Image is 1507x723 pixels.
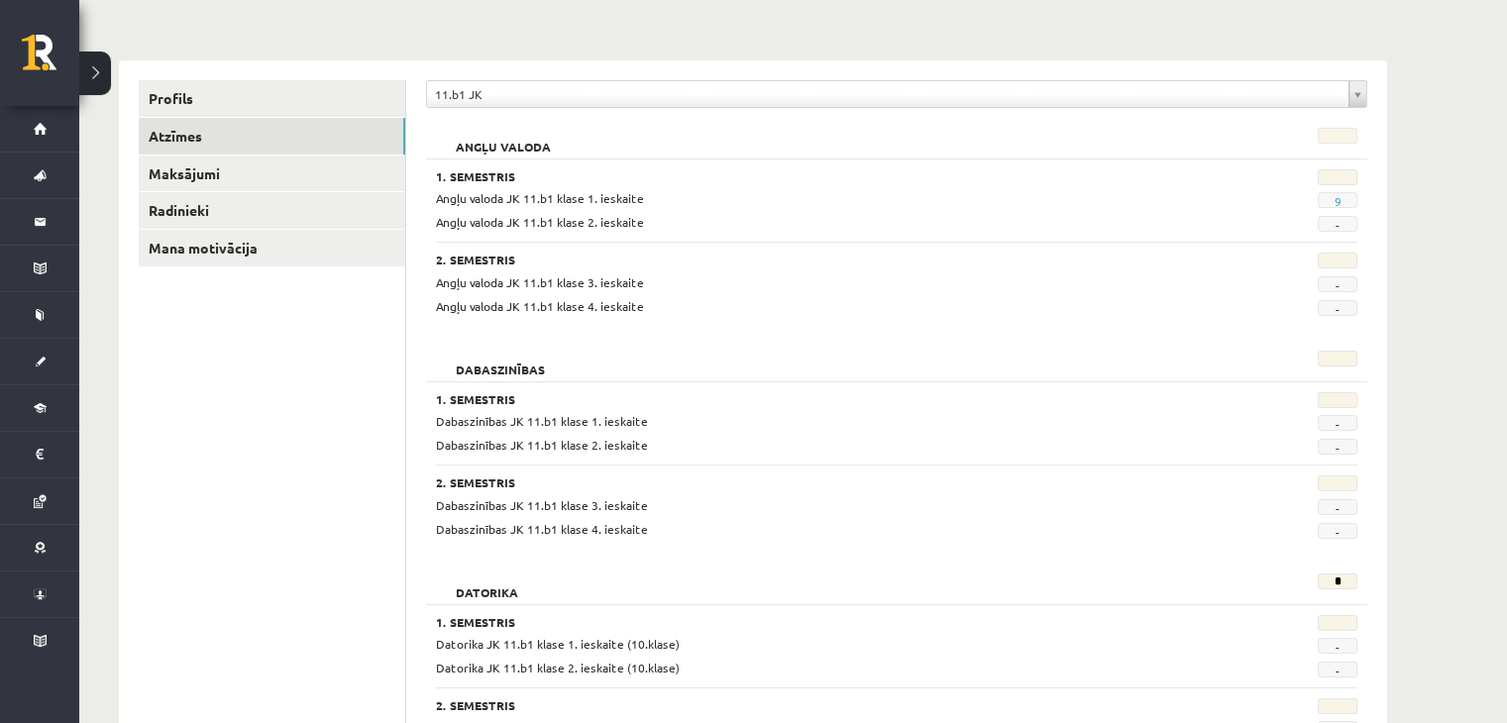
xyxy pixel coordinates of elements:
[1334,193,1341,209] a: 9
[436,573,538,593] h2: Datorika
[139,230,405,266] a: Mana motivācija
[436,475,1199,489] h3: 2. Semestris
[436,413,648,429] span: Dabaszinības JK 11.b1 klase 1. ieskaite
[139,118,405,155] a: Atzīmes
[436,521,648,537] span: Dabaszinības JK 11.b1 klase 4. ieskaite
[436,698,1199,712] h3: 2. Semestris
[436,392,1199,406] h3: 1. Semestris
[1318,523,1357,539] span: -
[1318,276,1357,292] span: -
[436,128,571,148] h2: Angļu valoda
[436,298,644,314] span: Angļu valoda JK 11.b1 klase 4. ieskaite
[436,214,644,230] span: Angļu valoda JK 11.b1 klase 2. ieskaite
[139,155,405,192] a: Maksājumi
[1318,638,1357,654] span: -
[1318,415,1357,431] span: -
[1318,300,1357,316] span: -
[435,81,1341,107] span: 11.b1 JK
[436,351,565,370] h2: Dabaszinības
[1318,499,1357,515] span: -
[436,660,680,675] span: Datorika JK 11.b1 klase 2. ieskaite (10.klase)
[436,169,1199,183] h3: 1. Semestris
[1318,439,1357,455] span: -
[139,80,405,117] a: Profils
[436,274,644,290] span: Angļu valoda JK 11.b1 klase 3. ieskaite
[1318,662,1357,677] span: -
[436,253,1199,266] h3: 2. Semestris
[139,192,405,229] a: Radinieki
[436,190,644,206] span: Angļu valoda JK 11.b1 klase 1. ieskaite
[436,615,1199,629] h3: 1. Semestris
[1318,216,1357,232] span: -
[436,497,648,513] span: Dabaszinības JK 11.b1 klase 3. ieskaite
[436,437,648,453] span: Dabaszinības JK 11.b1 klase 2. ieskaite
[22,35,79,84] a: Rīgas 1. Tālmācības vidusskola
[427,81,1366,107] a: 11.b1 JK
[436,636,680,652] span: Datorika JK 11.b1 klase 1. ieskaite (10.klase)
